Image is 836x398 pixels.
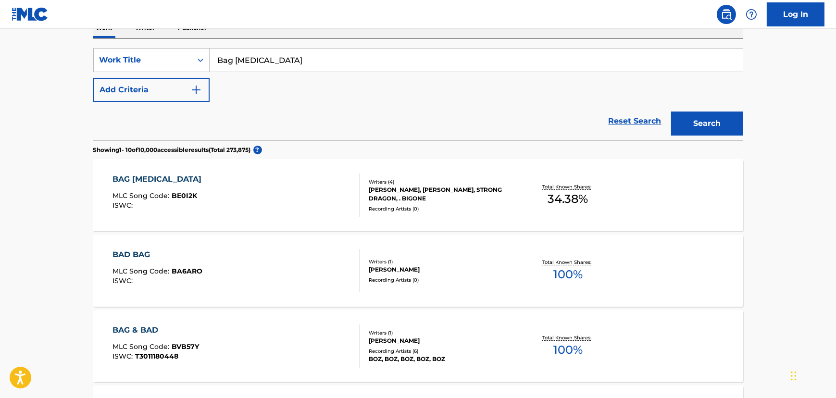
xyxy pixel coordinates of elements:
[369,355,514,363] div: BOZ, BOZ, BOZ, BOZ, BOZ
[717,5,736,24] a: Public Search
[369,336,514,345] div: [PERSON_NAME]
[742,5,761,24] div: Help
[369,265,514,274] div: [PERSON_NAME]
[112,267,172,275] span: MLC Song Code :
[791,361,797,390] div: Drag
[112,201,135,210] span: ISWC :
[190,84,202,96] img: 9d2ae6d4665cec9f34b9.svg
[553,341,583,359] span: 100 %
[369,258,514,265] div: Writers ( 1 )
[604,111,666,132] a: Reset Search
[112,324,199,336] div: BAG & BAD
[746,9,757,20] img: help
[93,235,743,307] a: BAD BAGMLC Song Code:BA6AROISWC:Writers (1)[PERSON_NAME]Recording Artists (0)Total Known Shares:100%
[767,2,824,26] a: Log In
[112,342,172,351] span: MLC Song Code :
[253,146,262,154] span: ?
[100,54,186,66] div: Work Title
[93,159,743,231] a: BAG [MEDICAL_DATA]MLC Song Code:BE0I2KISWC:Writers (4)[PERSON_NAME], [PERSON_NAME], STRONG DRAGON...
[135,352,178,361] span: T3011180448
[112,191,172,200] span: MLC Song Code :
[721,9,732,20] img: search
[369,348,514,355] div: Recording Artists ( 6 )
[93,146,251,154] p: Showing 1 - 10 of 10,000 accessible results (Total 273,875 )
[93,310,743,382] a: BAG & BADMLC Song Code:BVB57YISWC:T3011180448Writers (1)[PERSON_NAME]Recording Artists (6)BOZ, BO...
[172,342,199,351] span: BVB57Y
[788,352,836,398] iframe: Chat Widget
[369,276,514,284] div: Recording Artists ( 0 )
[112,276,135,285] span: ISWC :
[112,249,202,261] div: BAD BAG
[93,78,210,102] button: Add Criteria
[369,186,514,203] div: [PERSON_NAME], [PERSON_NAME], STRONG DRAGON, . BIGONE
[542,259,594,266] p: Total Known Shares:
[369,178,514,186] div: Writers ( 4 )
[542,334,594,341] p: Total Known Shares:
[12,7,49,21] img: MLC Logo
[671,112,743,136] button: Search
[112,174,206,185] div: BAG [MEDICAL_DATA]
[369,329,514,336] div: Writers ( 1 )
[369,205,514,212] div: Recording Artists ( 0 )
[553,266,583,283] span: 100 %
[93,48,743,140] form: Search Form
[542,183,594,190] p: Total Known Shares:
[172,191,197,200] span: BE0I2K
[548,190,588,208] span: 34.38 %
[112,352,135,361] span: ISWC :
[172,267,202,275] span: BA6ARO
